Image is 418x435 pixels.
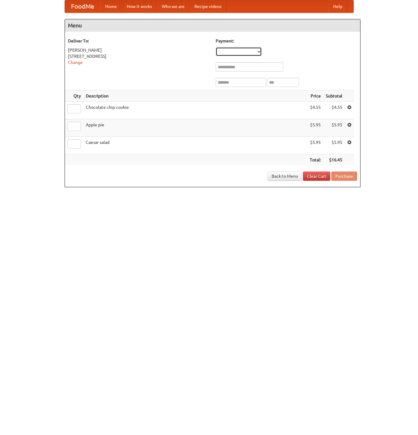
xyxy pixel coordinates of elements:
a: Home [100,0,122,13]
h4: Menu [65,19,360,32]
th: Description [83,90,307,102]
th: $16.45 [323,154,345,166]
h5: Deliver To: [68,38,209,44]
th: Price [307,90,323,102]
a: Change [68,60,83,65]
a: FoodMe [65,0,100,13]
td: $5.95 [307,137,323,154]
a: Recipe videos [189,0,226,13]
td: $4.55 [307,102,323,119]
a: How it works [122,0,157,13]
a: Clear Cart [303,172,330,181]
td: $5.95 [307,119,323,137]
a: Back to Menu [268,172,302,181]
td: $4.55 [323,102,345,119]
div: [PERSON_NAME] [68,47,209,53]
th: Subtotal [323,90,345,102]
td: Apple pie [83,119,307,137]
button: Purchase [331,172,357,181]
td: $5.95 [323,137,345,154]
th: Qty [65,90,83,102]
th: Total: [307,154,323,166]
div: [STREET_ADDRESS] [68,53,209,59]
h5: Payment: [216,38,357,44]
td: Caesar salad [83,137,307,154]
a: Who we are [157,0,189,13]
a: Help [328,0,347,13]
td: $5.95 [323,119,345,137]
td: Chocolate chip cookie [83,102,307,119]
